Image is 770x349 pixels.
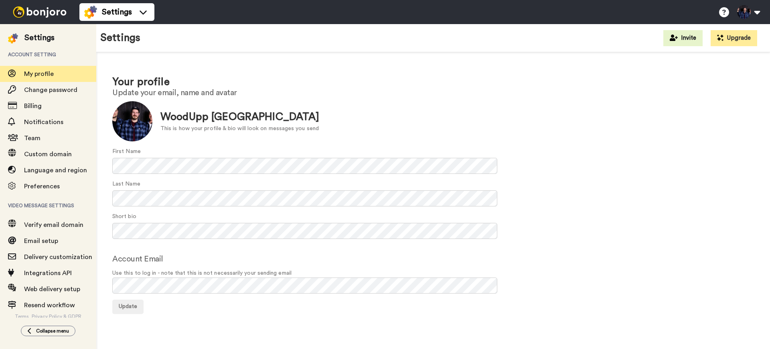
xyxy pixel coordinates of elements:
button: Update [112,300,144,314]
img: bj-logo-header-white.svg [10,6,70,18]
span: Billing [24,103,42,109]
span: Change password [24,87,77,93]
span: Email setup [24,238,58,244]
span: Web delivery setup [24,286,80,292]
span: Language and region [24,167,87,173]
span: Notifications [24,119,63,125]
label: First Name [112,147,141,156]
div: Settings [24,32,55,43]
span: Integrations API [24,270,72,276]
label: Short bio [112,212,136,221]
span: Settings [102,6,132,18]
span: Update [119,304,137,309]
h1: Your profile [112,76,754,88]
span: Resend workflow [24,302,75,308]
span: Collapse menu [36,328,69,334]
h1: Settings [100,32,140,44]
label: Last Name [112,180,140,188]
span: My profile [24,71,54,77]
button: Upgrade [711,30,757,46]
button: Invite [663,30,703,46]
label: Account Email [112,253,163,265]
div: WoodUpp [GEOGRAPHIC_DATA] [160,110,320,124]
span: Use this to log in - note that this is not necessarily your sending email [112,269,754,278]
button: Collapse menu [21,326,75,336]
div: This is how your profile & bio will look on messages you send [160,124,320,133]
span: Delivery customization [24,254,92,260]
img: settings-colored.svg [84,6,97,18]
h2: Update your email, name and avatar [112,88,754,97]
span: Team [24,135,41,141]
span: Preferences [24,183,60,190]
span: Custom domain [24,151,72,157]
span: Verify email domain [24,222,83,228]
img: settings-colored.svg [8,33,18,43]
